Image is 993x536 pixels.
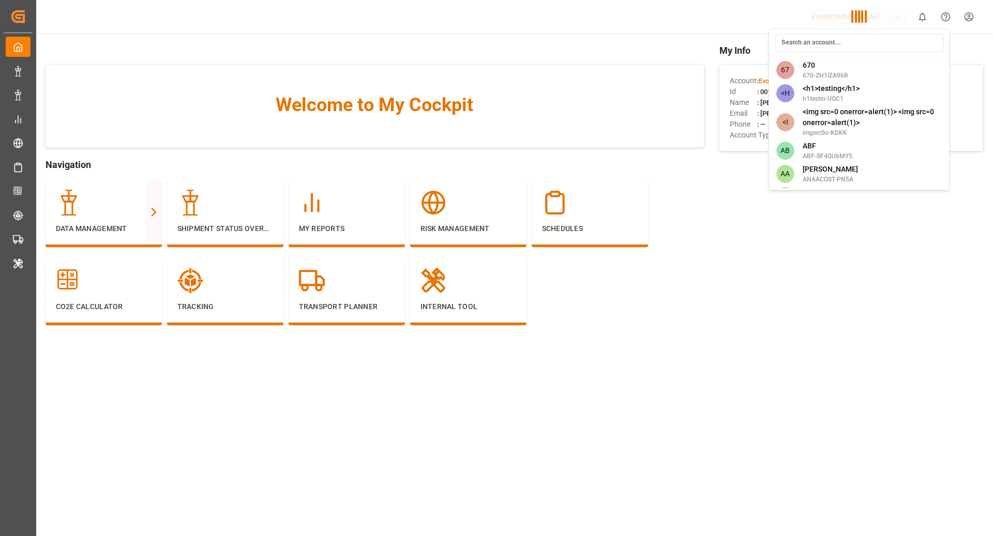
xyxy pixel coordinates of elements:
[730,130,774,141] span: Account Type
[420,223,516,234] p: Risk Management
[299,223,395,234] p: My Reports
[719,43,983,57] span: My Info
[56,223,152,234] p: Data Management
[730,119,757,130] span: Phone
[757,120,765,128] span: : —
[730,86,757,97] span: Id
[757,99,811,106] span: : [PERSON_NAME]
[46,158,704,172] span: Navigation
[759,77,820,85] span: Evonik Industries AG
[757,88,825,96] span: : 0011t000013eqN2AAI
[934,5,957,28] button: Help Center
[730,97,757,108] span: Name
[775,34,944,52] input: Search an account...
[911,5,934,28] button: show 0 new notifications
[66,91,683,119] span: Welcome to My Cockpit
[177,301,273,312] p: Tracking
[542,223,638,234] p: Schedules
[420,301,516,312] p: Internal Tool
[56,301,152,312] p: CO2e Calculator
[757,77,820,85] span: :
[757,110,919,117] span: : [PERSON_NAME][EMAIL_ADDRESS][DOMAIN_NAME]
[730,75,757,86] span: Account
[177,223,273,234] p: Shipment Status Overview
[299,301,395,312] p: Transport Planner
[730,108,757,119] span: Email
